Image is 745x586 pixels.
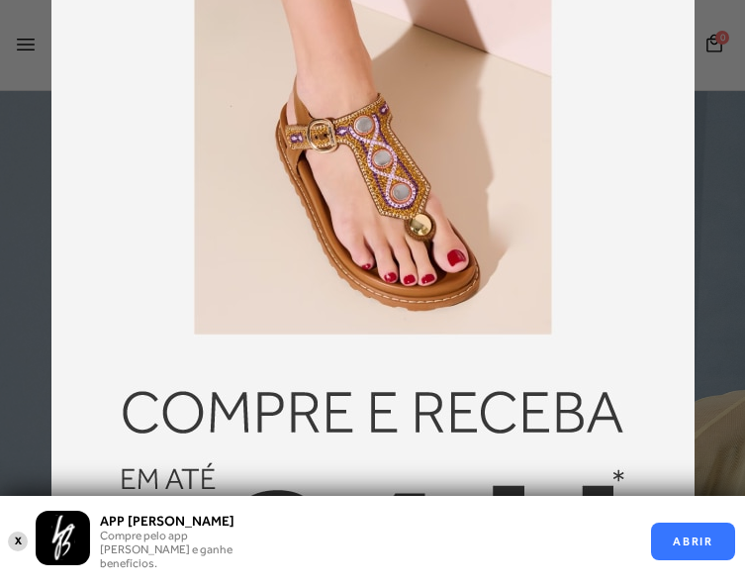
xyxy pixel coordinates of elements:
button: ABRIR [651,523,735,560]
button: X [9,530,28,552]
h3: APP [PERSON_NAME] [100,513,268,529]
p: Compre pelo app [PERSON_NAME] e ganhe benefícios. [100,529,268,570]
